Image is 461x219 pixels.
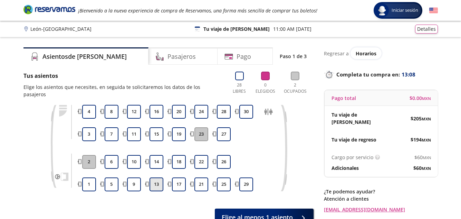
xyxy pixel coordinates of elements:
button: 4 [82,105,96,119]
button: 15 [150,127,163,141]
h4: Pago [237,52,251,61]
button: 14 [150,155,163,169]
p: Cargo por servicio [332,154,373,161]
p: Tu viaje de [PERSON_NAME] [332,111,381,126]
button: 23 [194,127,208,141]
p: Atención a clientes [324,195,438,202]
p: Tu viaje de [PERSON_NAME] [203,25,270,33]
p: Tu viaje de regreso [332,136,376,143]
h4: Pasajeros [167,52,196,61]
iframe: Messagebird Livechat Widget [421,179,454,212]
p: Paso 1 de 3 [280,53,307,60]
button: 22 [194,155,208,169]
button: English [429,6,438,15]
p: ¿Te podemos ayudar? [324,188,438,195]
p: Pago total [332,94,356,102]
button: 26 [217,155,231,169]
h4: Asientos de [PERSON_NAME] [42,52,127,61]
span: Horarios [356,50,376,57]
button: 27 [217,127,231,141]
p: Regresar a [324,50,349,57]
button: 16 [150,105,163,119]
button: 12 [127,105,141,119]
span: $ 194 [411,136,431,143]
small: MXN [422,166,431,171]
p: Completa tu compra en : [324,70,438,79]
p: Adicionales [332,164,359,172]
small: MXN [422,116,431,121]
span: 13:08 [402,71,415,79]
span: $ 0.00 [410,94,431,102]
button: 21 [194,177,208,191]
button: 13 [150,177,163,191]
p: 2 Ocupados [282,82,308,94]
span: $ 60 [413,164,431,172]
button: 18 [172,155,186,169]
button: 8 [105,105,118,119]
button: 1 [82,177,96,191]
button: 2 [82,155,96,169]
small: MXN [423,155,431,160]
button: 5 [105,177,118,191]
em: ¡Bienvenido a la nueva experiencia de compra de Reservamos, una forma más sencilla de comprar tus... [78,7,317,14]
button: 9 [127,177,141,191]
button: 6 [105,155,118,169]
button: 28 [217,105,231,119]
span: $ 205 [411,115,431,122]
button: 25 [217,177,231,191]
i: Brand Logo [23,4,75,15]
button: 17 [172,177,186,191]
p: Tus asientos [23,72,223,80]
p: 11:00 AM [DATE] [273,25,311,33]
p: León - [GEOGRAPHIC_DATA] [30,25,92,33]
span: Iniciar sesión [389,7,421,14]
button: 11 [127,127,141,141]
button: 7 [105,127,118,141]
button: 10 [127,155,141,169]
button: 19 [172,127,186,141]
button: 29 [239,177,253,191]
button: 20 [172,105,186,119]
p: 28 Libres [230,82,249,94]
span: $ 60 [414,154,431,161]
p: 0 Elegidos [254,82,277,94]
button: Detalles [415,25,438,34]
a: [EMAIL_ADDRESS][DOMAIN_NAME] [324,206,438,213]
button: 24 [194,105,208,119]
div: Regresar a ver horarios [324,47,438,59]
button: 3 [82,127,96,141]
a: Brand Logo [23,4,75,17]
p: Elige los asientos que necesites, en seguida te solicitaremos los datos de los pasajeros [23,83,223,98]
small: MXN [422,96,431,101]
button: 30 [239,105,253,119]
small: MXN [422,137,431,143]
